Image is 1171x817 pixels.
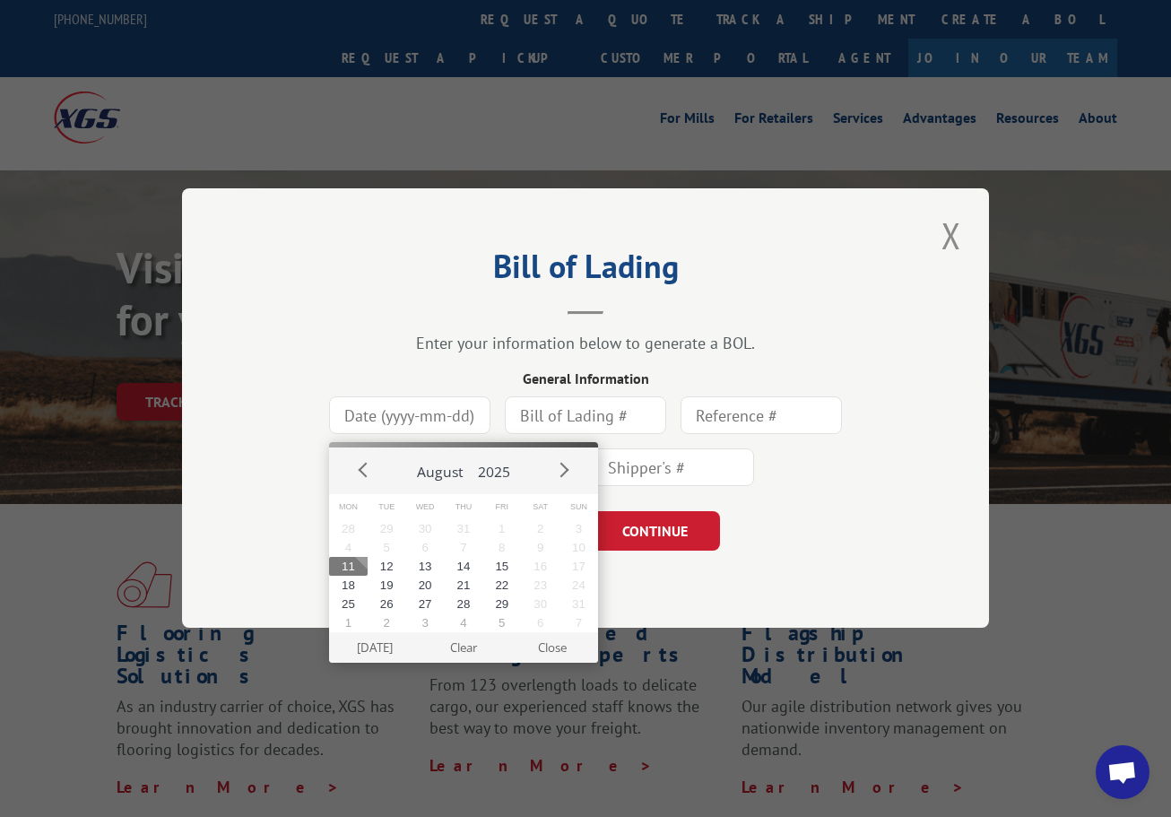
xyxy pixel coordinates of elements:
[445,494,483,520] span: Thu
[482,538,521,557] button: 8
[329,519,368,538] button: 28
[368,595,406,613] button: 26
[590,512,720,552] button: CONTINUE
[505,397,666,435] input: Bill of Lading #
[351,456,377,482] button: Prev
[550,456,577,482] button: Next
[482,494,521,520] span: Fri
[445,538,483,557] button: 7
[272,254,899,288] h2: Bill of Lading
[406,595,445,613] button: 27
[508,632,597,663] button: Close
[406,538,445,557] button: 6
[406,557,445,576] button: 13
[368,557,406,576] button: 12
[329,595,368,613] button: 25
[1096,745,1149,799] a: Open chat
[482,519,521,538] button: 1
[521,494,559,520] span: Sat
[482,595,521,613] button: 29
[559,519,598,538] button: 3
[445,613,483,632] button: 4
[406,613,445,632] button: 3
[420,632,508,663] button: Clear
[521,576,559,595] button: 23
[406,519,445,538] button: 30
[272,369,899,390] div: General Information
[559,613,598,632] button: 7
[368,613,406,632] button: 2
[559,538,598,557] button: 10
[521,613,559,632] button: 6
[936,211,967,260] button: Close modal
[329,557,368,576] button: 11
[482,613,521,632] button: 5
[593,449,754,487] input: Shipper's #
[559,576,598,595] button: 24
[329,576,368,595] button: 18
[329,538,368,557] button: 4
[406,494,445,520] span: Wed
[445,576,483,595] button: 21
[445,557,483,576] button: 14
[521,557,559,576] button: 16
[559,494,598,520] span: Sun
[482,576,521,595] button: 22
[521,595,559,613] button: 30
[521,538,559,557] button: 9
[445,595,483,613] button: 28
[681,397,842,435] input: Reference #
[482,557,521,576] button: 15
[406,576,445,595] button: 20
[368,538,406,557] button: 5
[368,576,406,595] button: 19
[521,519,559,538] button: 2
[471,448,517,489] button: 2025
[329,494,368,520] span: Mon
[368,519,406,538] button: 29
[329,397,490,435] input: Date (yyyy-mm-dd)
[272,334,899,354] div: Enter your information below to generate a BOL.
[410,448,471,489] button: August
[331,632,420,663] button: [DATE]
[329,613,368,632] button: 1
[445,519,483,538] button: 31
[559,595,598,613] button: 31
[559,557,598,576] button: 17
[368,494,406,520] span: Tue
